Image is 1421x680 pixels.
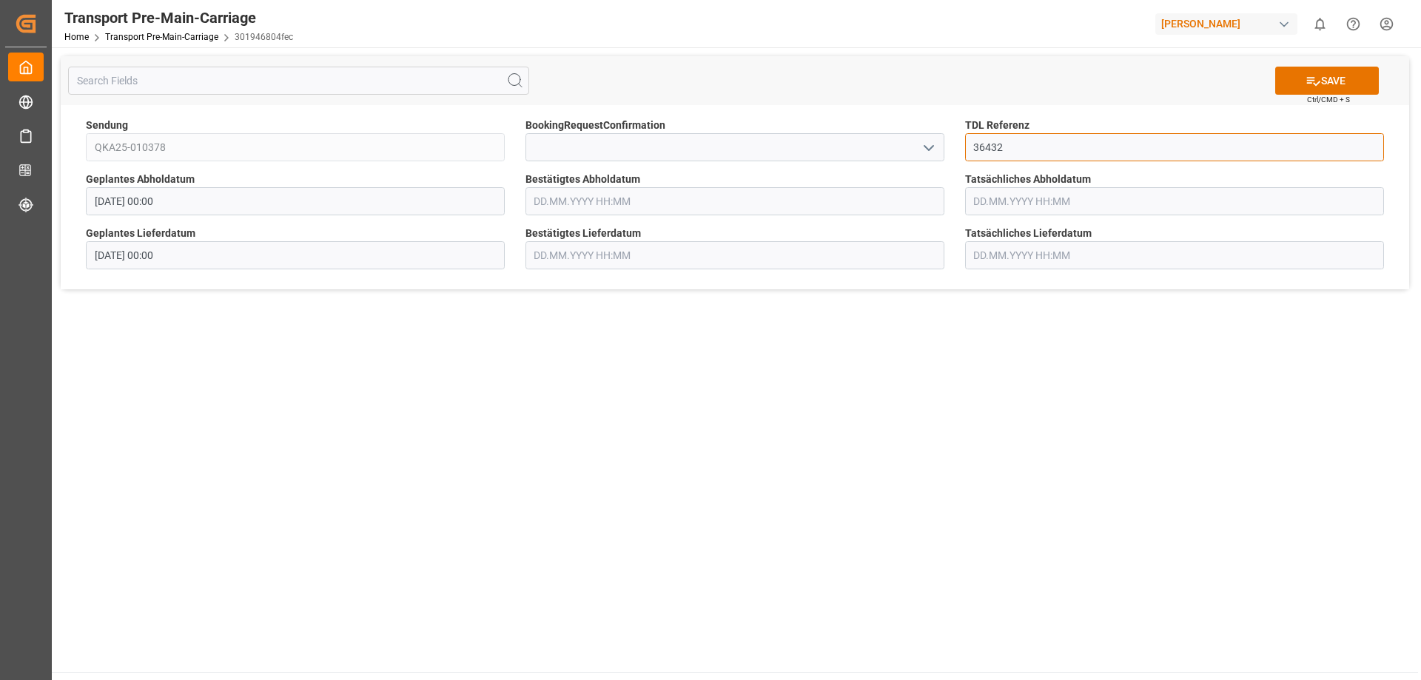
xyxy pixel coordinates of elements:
[86,172,195,187] span: Geplantes Abholdatum
[1155,10,1303,38] button: [PERSON_NAME]
[86,241,505,269] input: DD.MM.YYYY HH:MM
[525,241,944,269] input: DD.MM.YYYY HH:MM
[64,7,293,29] div: Transport Pre-Main-Carriage
[68,67,529,95] input: Search Fields
[525,118,665,133] span: BookingRequestConfirmation
[525,172,640,187] span: Bestätigtes Abholdatum
[86,118,128,133] span: Sendung
[86,226,195,241] span: Geplantes Lieferdatum
[965,241,1384,269] input: DD.MM.YYYY HH:MM
[525,187,944,215] input: DD.MM.YYYY HH:MM
[965,187,1384,215] input: DD.MM.YYYY HH:MM
[64,32,89,42] a: Home
[1337,7,1370,41] button: Help Center
[525,226,641,241] span: Bestätigtes Lieferdatum
[86,187,505,215] input: DD.MM.YYYY HH:MM
[916,136,938,159] button: open menu
[965,226,1092,241] span: Tatsächliches Lieferdatum
[1275,67,1379,95] button: SAVE
[1303,7,1337,41] button: show 0 new notifications
[105,32,218,42] a: Transport Pre-Main-Carriage
[1155,13,1297,35] div: [PERSON_NAME]
[965,118,1029,133] span: TDL Referenz
[1307,94,1350,105] span: Ctrl/CMD + S
[965,172,1091,187] span: Tatsächliches Abholdatum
